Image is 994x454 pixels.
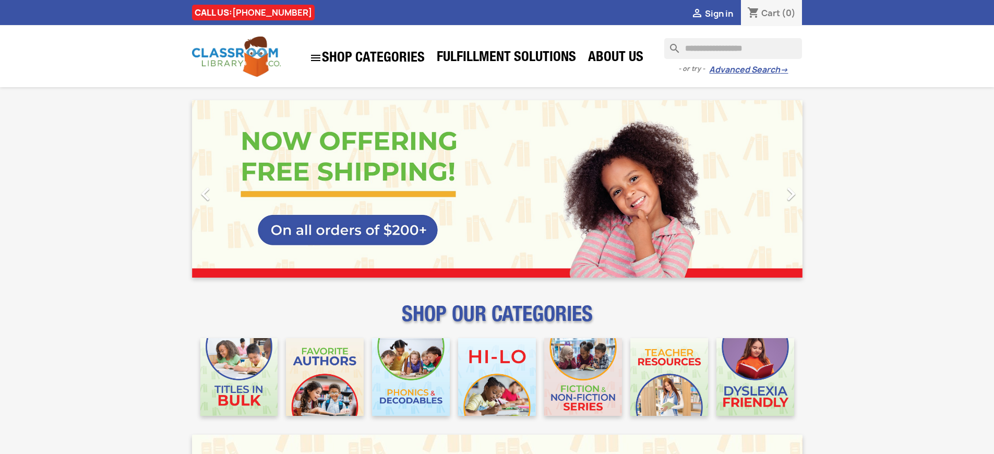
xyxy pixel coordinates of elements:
[664,38,802,59] input: Search
[782,7,796,19] span: (0)
[780,65,788,75] span: →
[747,7,760,20] i: shopping_cart
[192,311,803,330] p: SHOP OUR CATEGORIES
[630,338,708,416] img: CLC_Teacher_Resources_Mobile.jpg
[678,64,709,74] span: - or try -
[691,8,703,20] i: 
[583,48,649,69] a: About Us
[304,46,430,69] a: SHOP CATEGORIES
[232,7,312,18] a: [PHONE_NUMBER]
[716,338,794,416] img: CLC_Dyslexia_Mobile.jpg
[664,38,677,51] i: search
[286,338,364,416] img: CLC_Favorite_Authors_Mobile.jpg
[705,8,733,19] span: Sign in
[192,5,315,20] div: CALL US:
[372,338,450,416] img: CLC_Phonics_And_Decodables_Mobile.jpg
[709,65,788,75] a: Advanced Search→
[761,7,780,19] span: Cart
[200,338,278,416] img: CLC_Bulk_Mobile.jpg
[691,8,733,19] a:  Sign in
[192,37,281,77] img: Classroom Library Company
[309,52,322,64] i: 
[711,100,803,278] a: Next
[192,100,803,278] ul: Carousel container
[544,338,622,416] img: CLC_Fiction_Nonfiction_Mobile.jpg
[778,181,804,207] i: 
[458,338,536,416] img: CLC_HiLo_Mobile.jpg
[192,100,284,278] a: Previous
[193,181,219,207] i: 
[432,48,581,69] a: Fulfillment Solutions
